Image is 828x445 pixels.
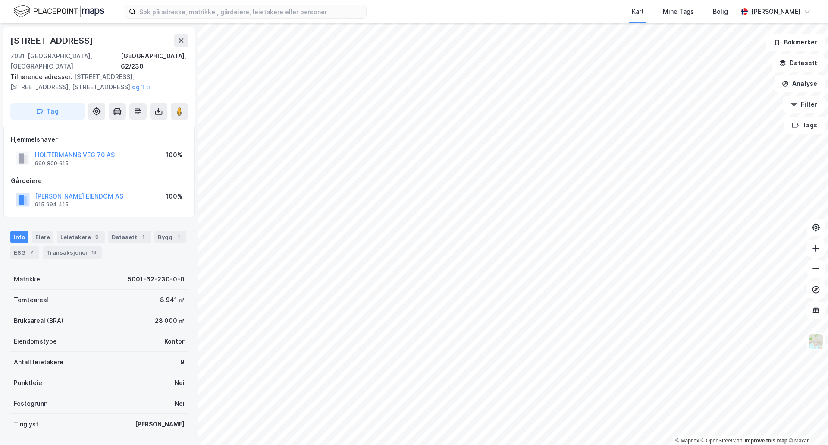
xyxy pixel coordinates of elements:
[155,316,185,326] div: 28 000 ㎡
[14,316,63,326] div: Bruksareal (BRA)
[11,176,188,186] div: Gårdeiere
[14,378,42,388] div: Punktleie
[751,6,800,17] div: [PERSON_NAME]
[808,333,824,350] img: Z
[32,231,53,243] div: Eiere
[35,201,69,208] div: 915 994 415
[14,398,47,409] div: Festegrunn
[713,6,728,17] div: Bolig
[14,295,48,305] div: Tomteareal
[675,438,699,444] a: Mapbox
[701,438,743,444] a: OpenStreetMap
[154,231,186,243] div: Bygg
[783,96,825,113] button: Filter
[164,336,185,347] div: Kontor
[10,72,181,92] div: [STREET_ADDRESS], [STREET_ADDRESS], [STREET_ADDRESS]
[166,191,182,202] div: 100%
[11,134,188,145] div: Hjemmelshaver
[772,54,825,72] button: Datasett
[27,248,36,257] div: 2
[166,150,182,160] div: 100%
[632,6,644,17] div: Kart
[136,5,366,18] input: Søk på adresse, matrikkel, gårdeiere, leietakere eller personer
[784,117,825,134] button: Tags
[14,336,57,347] div: Eiendomstype
[14,4,104,19] img: logo.f888ab2527a4732fd821a326f86c7f29.svg
[10,246,39,259] div: ESG
[10,73,74,80] span: Tilhørende adresser:
[10,34,95,47] div: [STREET_ADDRESS]
[10,103,85,120] button: Tag
[43,246,102,259] div: Transaksjoner
[57,231,105,243] div: Leietakere
[10,51,121,72] div: 7031, [GEOGRAPHIC_DATA], [GEOGRAPHIC_DATA]
[180,357,185,367] div: 9
[35,160,69,167] div: 990 809 615
[785,404,828,445] iframe: Chat Widget
[121,51,188,72] div: [GEOGRAPHIC_DATA], 62/230
[745,438,787,444] a: Improve this map
[175,378,185,388] div: Nei
[139,233,147,241] div: 1
[14,274,42,284] div: Matrikkel
[160,295,185,305] div: 8 941 ㎡
[128,274,185,284] div: 5001-62-230-0-0
[108,231,151,243] div: Datasett
[90,248,98,257] div: 13
[93,233,101,241] div: 9
[14,357,63,367] div: Antall leietakere
[135,419,185,429] div: [PERSON_NAME]
[766,34,825,51] button: Bokmerker
[175,398,185,409] div: Nei
[775,75,825,92] button: Analyse
[10,231,28,243] div: Info
[14,419,38,429] div: Tinglyst
[785,404,828,445] div: Kontrollprogram for chat
[174,233,183,241] div: 1
[663,6,694,17] div: Mine Tags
